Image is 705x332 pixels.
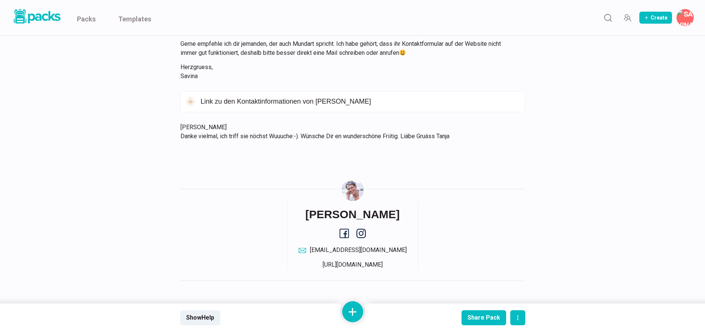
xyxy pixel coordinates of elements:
[180,63,516,81] p: Herzgruess, Savina
[340,229,349,238] a: facebook
[305,208,400,221] h6: [PERSON_NAME]
[180,123,516,141] p: [PERSON_NAME] Danke vielmal, ich triff sie nöchst Wuuuche:-). Wünsche Dir en wunderschöne Friitig...
[467,314,500,321] div: Share Pack
[185,96,196,107] img: link icon
[180,39,516,57] p: Gerne empfehle ich dir jemanden, der auch Mundart spricht. Ich habe gehört, dass ihr Kontaktformu...
[620,10,635,25] button: Manage Team Invites
[201,98,520,106] p: Link zu den Kontaktinformationen von [PERSON_NAME]
[676,9,694,26] button: Savina Tilmann
[461,310,506,325] button: Share Pack
[600,10,615,25] button: Search
[180,310,220,325] button: ShowHelp
[11,8,62,25] img: Packs logo
[323,261,383,268] a: [URL][DOMAIN_NAME]
[310,246,407,255] div: [EMAIL_ADDRESS][DOMAIN_NAME]
[356,229,366,238] a: instagram
[400,50,406,56] img: 😃
[299,246,407,255] a: email
[639,12,672,24] button: Create Pack
[342,179,364,201] img: Savina Tilmann
[11,8,62,28] a: Packs logo
[510,310,525,325] button: actions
